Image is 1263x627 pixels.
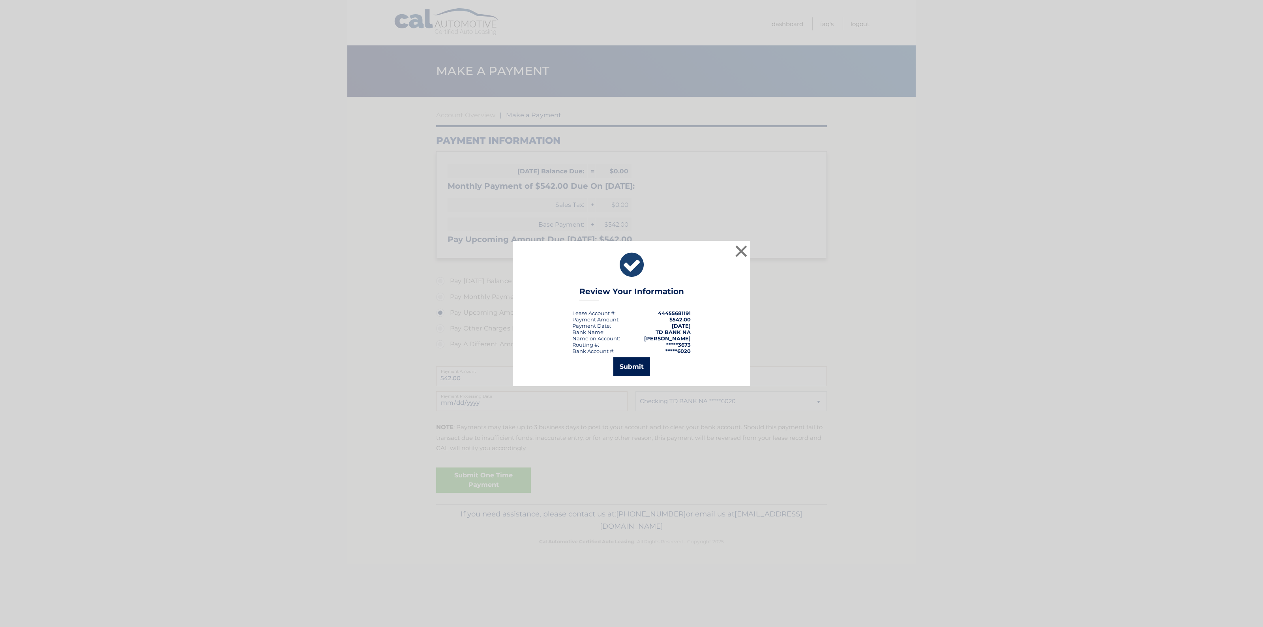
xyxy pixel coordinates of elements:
[658,310,691,316] strong: 44455681191
[572,329,605,335] div: Bank Name:
[733,243,749,259] button: ×
[572,310,616,316] div: Lease Account #:
[613,357,650,376] button: Submit
[579,287,684,300] h3: Review Your Information
[572,342,599,348] div: Routing #:
[656,329,691,335] strong: TD BANK NA
[644,335,691,342] strong: [PERSON_NAME]
[572,323,610,329] span: Payment Date
[572,348,615,354] div: Bank Account #:
[669,316,691,323] span: $542.00
[572,335,620,342] div: Name on Account:
[672,323,691,329] span: [DATE]
[572,323,611,329] div: :
[572,316,620,323] div: Payment Amount:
